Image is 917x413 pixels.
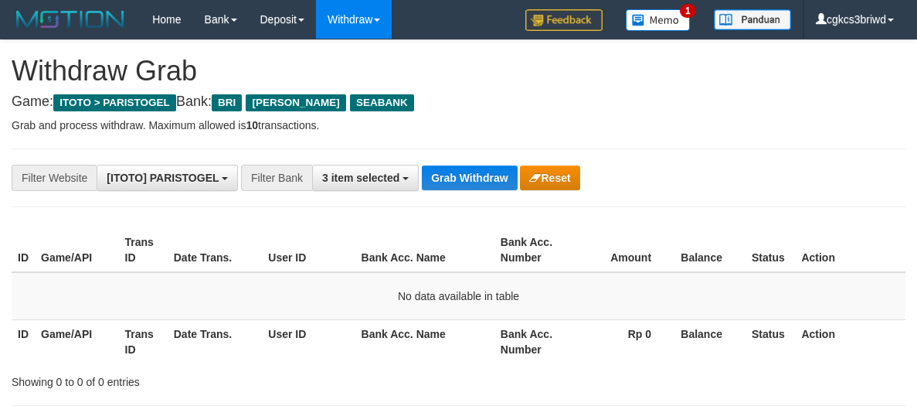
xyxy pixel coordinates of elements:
th: Date Trans. [168,228,263,272]
button: 3 item selected [312,165,419,191]
h4: Game: Bank: [12,94,905,110]
h1: Withdraw Grab [12,56,905,87]
span: 3 item selected [322,172,399,184]
th: Status [745,319,795,364]
button: Grab Withdraw [422,166,517,190]
th: Action [795,319,905,364]
th: ID [12,228,35,272]
th: User ID [262,319,355,364]
button: Reset [520,166,579,190]
th: Bank Acc. Number [494,319,576,364]
span: 1 [680,4,696,18]
button: [ITOTO] PARISTOGEL [97,165,238,191]
th: Rp 0 [576,319,674,364]
th: Amount [576,228,674,272]
span: BRI [212,94,242,111]
th: Trans ID [119,319,168,364]
span: ITOTO > PARISTOGEL [53,94,176,111]
th: Game/API [35,319,119,364]
td: No data available in table [12,272,905,320]
th: Bank Acc. Name [355,319,494,364]
th: ID [12,319,35,364]
img: Feedback.jpg [525,9,603,31]
img: panduan.png [714,9,791,30]
img: Button%20Memo.svg [626,9,691,31]
th: Trans ID [119,228,168,272]
th: Balance [674,319,745,364]
th: Action [795,228,905,272]
th: Balance [674,228,745,272]
span: SEABANK [350,94,414,111]
strong: 10 [246,119,258,131]
th: Date Trans. [168,319,263,364]
span: [ITOTO] PARISTOGEL [107,172,219,184]
div: Showing 0 to 0 of 0 entries [12,368,371,390]
img: MOTION_logo.png [12,8,129,31]
th: User ID [262,228,355,272]
th: Bank Acc. Number [494,228,576,272]
div: Filter Bank [241,165,312,191]
div: Filter Website [12,165,97,191]
th: Status [745,228,795,272]
p: Grab and process withdraw. Maximum allowed is transactions. [12,118,905,133]
span: [PERSON_NAME] [246,94,345,111]
th: Bank Acc. Name [355,228,494,272]
th: Game/API [35,228,119,272]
